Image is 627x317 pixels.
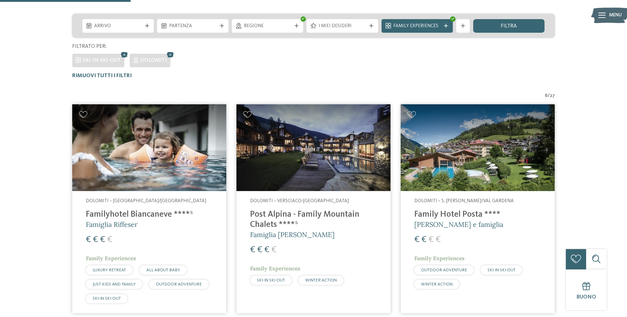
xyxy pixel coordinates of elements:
a: Cercate un hotel per famiglie? Qui troverete solo i migliori! Dolomiti – S. [PERSON_NAME]/Val Gar... [401,104,555,313]
span: € [86,235,91,244]
img: Cercate un hotel per famiglie? Qui troverete solo i migliori! [72,104,226,191]
a: Buono [566,269,607,310]
span: € [428,235,434,244]
h4: Post Alpina - Family Mountain Chalets ****ˢ [250,210,377,230]
a: Cercate un hotel per famiglie? Qui troverete solo i migliori! Dolomiti – [GEOGRAPHIC_DATA]/[GEOGR... [72,104,226,313]
span: € [436,235,441,244]
span: [PERSON_NAME] e famiglia [414,220,503,229]
span: SKI-IN SKI-OUT [487,268,516,272]
span: Dolomiti [140,58,167,63]
span: € [414,235,420,244]
h4: Family Hotel Posta **** [414,210,541,220]
span: € [421,235,427,244]
span: 6 [545,93,548,99]
span: Filtrato per: [72,44,107,49]
span: Rimuovi tutti i filtri [72,73,132,78]
span: ALL ABOUT BABY [146,268,180,272]
span: € [257,245,262,254]
span: SKI-IN SKI-OUT [93,296,121,301]
span: Famiglia Riffeser [86,220,138,229]
span: Regione [244,23,291,30]
span: Family Experiences [250,265,300,272]
img: Post Alpina - Family Mountain Chalets ****ˢ [236,104,391,191]
span: € [93,235,98,244]
span: € [264,245,270,254]
span: WINTER ACTION [305,278,337,282]
span: € [107,235,112,244]
span: € [250,245,255,254]
span: I miei desideri [319,23,366,30]
span: Famiglia [PERSON_NAME] [250,230,335,239]
span: / [548,93,550,99]
span: 27 [550,93,555,99]
span: LUXURY RETREAT [93,268,126,272]
span: filtra [501,23,517,29]
span: JUST KIDS AND FAMILY [93,282,136,286]
img: Cercate un hotel per famiglie? Qui troverete solo i migliori! [401,104,555,191]
span: Family Experiences [393,23,441,30]
a: Cercate un hotel per famiglie? Qui troverete solo i migliori! Dolomiti – Versciaco-[GEOGRAPHIC_DA... [236,104,391,313]
h4: Familyhotel Biancaneve ****ˢ [86,210,213,220]
span: Arrivo [94,23,142,30]
span: Dolomiti – Versciaco-[GEOGRAPHIC_DATA] [250,198,349,203]
span: WINTER ACTION [421,282,453,286]
span: OUTDOOR ADVENTURE [421,268,467,272]
span: Buono [576,294,596,300]
span: Dolomiti – [GEOGRAPHIC_DATA]/[GEOGRAPHIC_DATA] [86,198,206,203]
span: Dolomiti – S. [PERSON_NAME]/Val Gardena [414,198,514,203]
span: € [100,235,105,244]
span: OUTDOOR ADVENTURE [156,282,202,286]
span: Partenza [169,23,217,30]
span: Family Experiences [414,255,465,262]
span: Family Experiences [86,255,136,262]
span: € [271,245,277,254]
span: SKI-IN SKI-OUT [83,58,121,63]
span: SKI-IN SKI-OUT [257,278,285,282]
